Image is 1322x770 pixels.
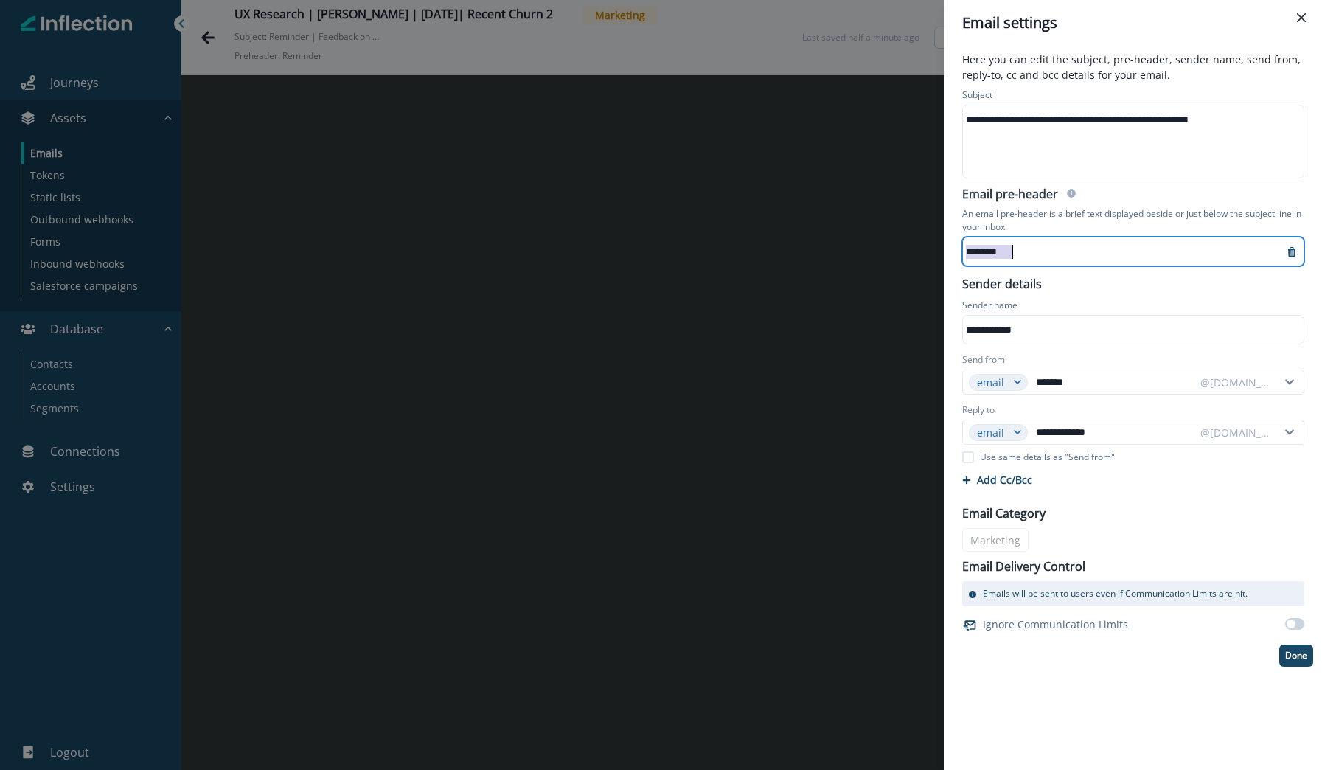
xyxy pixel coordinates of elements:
[953,52,1313,86] p: Here you can edit the subject, pre-header, sender name, send from, reply-to, cc and bcc details f...
[962,504,1046,522] p: Email Category
[953,272,1051,293] p: Sender details
[962,558,1085,575] p: Email Delivery Control
[962,403,995,417] label: Reply to
[1290,6,1313,30] button: Close
[1286,246,1298,258] svg: remove-preheader
[983,587,1248,600] p: Emails will be sent to users even if Communication Limits are hit.
[1285,651,1307,661] p: Done
[962,89,992,105] p: Subject
[977,425,1006,440] div: email
[962,299,1017,315] p: Sender name
[962,12,1304,34] div: Email settings
[962,473,1032,487] button: Add Cc/Bcc
[980,451,1115,464] p: Use same details as "Send from"
[977,375,1006,390] div: email
[962,187,1058,204] h2: Email pre-header
[1279,645,1313,667] button: Done
[962,353,1005,367] label: Send from
[1200,425,1271,440] div: @[DOMAIN_NAME]
[962,204,1304,237] p: An email pre-header is a brief text displayed beside or just below the subject line in your inbox.
[983,617,1128,632] p: Ignore Communication Limits
[1200,375,1271,390] div: @[DOMAIN_NAME]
